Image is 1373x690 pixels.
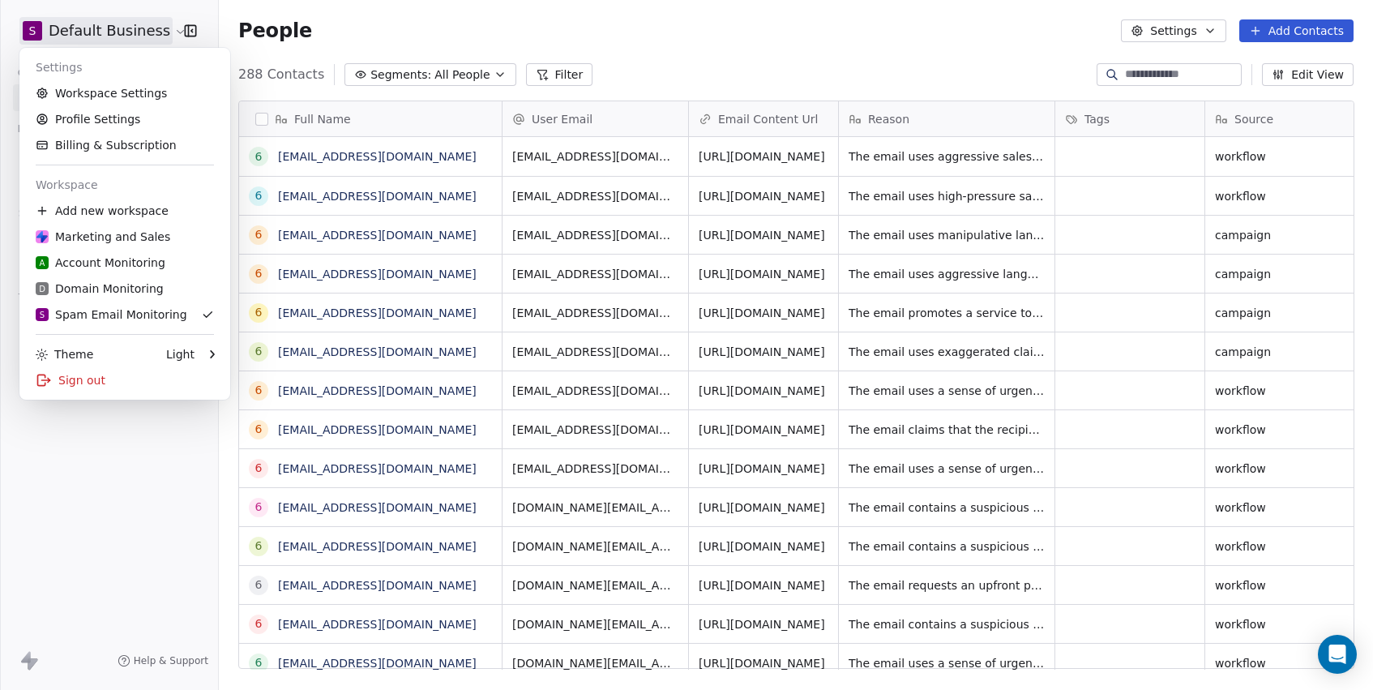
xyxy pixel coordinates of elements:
[26,54,224,80] div: Settings
[36,281,164,297] div: Domain Monitoring
[26,367,224,393] div: Sign out
[36,255,165,271] div: Account Monitoring
[26,80,224,106] a: Workspace Settings
[36,230,49,243] img: Swipe%20One%20Logo%201-1.svg
[40,309,45,321] span: S
[166,346,195,362] div: Light
[26,106,224,132] a: Profile Settings
[39,283,45,295] span: D
[36,346,93,362] div: Theme
[36,229,170,245] div: Marketing and Sales
[36,306,187,323] div: Spam Email Monitoring
[26,132,224,158] a: Billing & Subscription
[26,198,224,224] div: Add new workspace
[26,172,224,198] div: Workspace
[40,257,45,269] span: A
